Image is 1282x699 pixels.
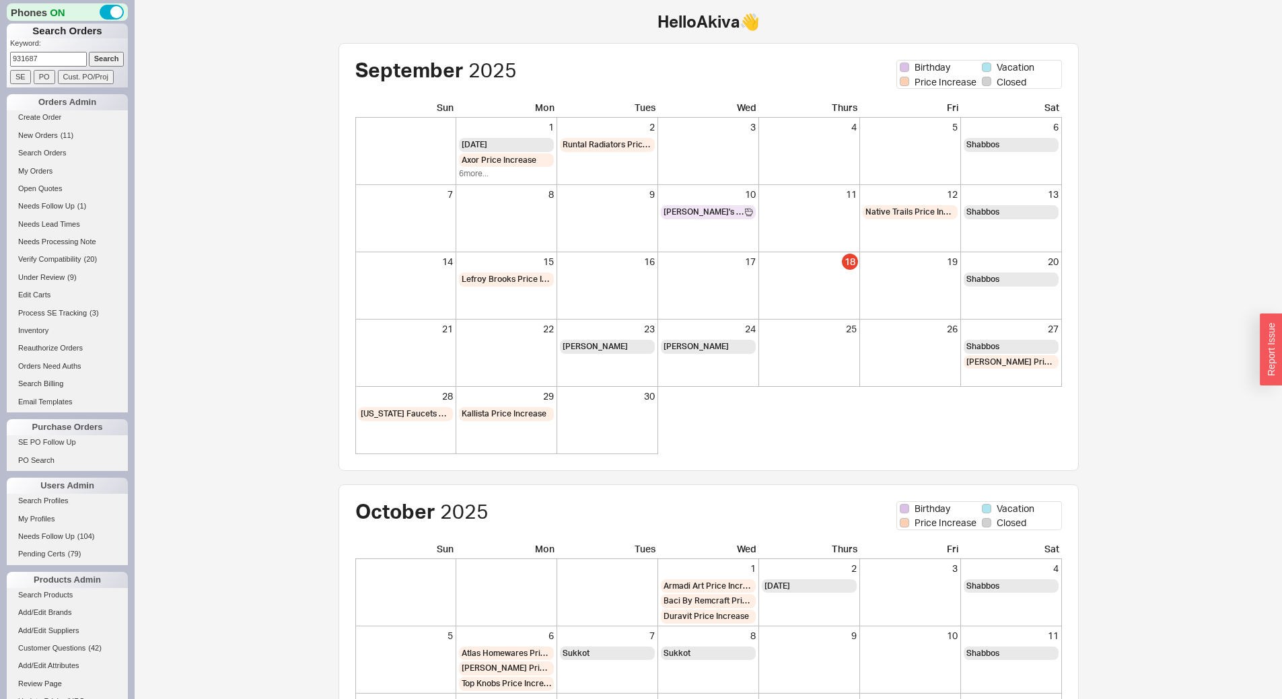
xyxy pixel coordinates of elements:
div: 15 [459,255,554,268]
a: Search Orders [7,146,128,160]
div: 22 [459,322,554,336]
div: Wed [658,542,759,559]
span: Atlas Homewares Price Increase [462,648,551,659]
div: 5 [863,120,958,134]
div: Thurs [759,542,860,559]
div: 8 [459,188,554,201]
span: ( 1 ) [77,202,86,210]
a: Orders Need Auths [7,359,128,373]
div: 13 [964,188,1059,201]
a: Under Review(9) [7,270,128,285]
div: 9 [762,629,857,642]
a: PO Search [7,453,128,468]
span: Axor Price Increase [462,155,536,166]
span: ( 11 ) [61,131,74,139]
div: 7 [358,188,453,201]
div: 6 [964,120,1059,134]
a: SE PO Follow Up [7,435,128,449]
span: ( 104 ) [77,532,95,540]
div: 4 [964,562,1059,575]
a: Needs Follow Up(1) [7,199,128,213]
div: 6 [459,629,554,642]
a: Reauthorize Orders [7,341,128,355]
span: 2025 [440,499,489,523]
div: 9 [560,188,655,201]
span: Birthday [915,61,950,74]
div: 3 [661,120,756,134]
a: Search Billing [7,377,128,391]
div: 27 [964,322,1059,336]
span: [DATE] [462,139,487,151]
div: 29 [459,390,554,403]
div: 10 [661,188,756,201]
div: 5 [358,629,453,642]
span: ON [50,5,65,20]
span: ( 20 ) [84,255,98,263]
a: Open Quotes [7,182,128,196]
span: [DATE] [764,581,790,592]
span: Vacation [997,502,1034,515]
div: 11 [964,629,1059,642]
span: Shabbos [966,207,999,218]
div: 16 [560,255,655,268]
div: Sat [961,101,1062,118]
a: Pending Certs(79) [7,547,128,561]
div: 18 [842,254,858,270]
span: Needs Processing Note [18,237,96,246]
span: October [355,499,435,523]
div: Thurs [759,101,860,118]
div: 12 [863,188,958,201]
span: [PERSON_NAME] Price Increase [966,357,1056,368]
span: Shabbos [966,274,999,285]
p: Keyword: [10,38,128,52]
a: Verify Compatibility(20) [7,252,128,266]
div: 26 [863,322,958,336]
div: 10 [863,629,958,642]
div: Tues [557,542,658,559]
span: Duravit Price Increase [664,611,749,622]
input: Search [89,52,124,66]
a: Needs Lead Times [7,217,128,231]
span: [PERSON_NAME] [563,341,628,353]
input: Cust. PO/Proj [58,70,114,84]
div: 7 [560,629,655,642]
span: Lefroy Brooks Price Increase [462,274,551,285]
span: [PERSON_NAME]'s Birthday [664,207,745,218]
a: Customer Questions(42) [7,641,128,655]
span: [US_STATE] Faucets Price Increase [361,408,450,420]
a: Inventory [7,324,128,338]
span: Sukkot [664,648,690,659]
div: Sun [355,101,456,118]
a: Add/Edit Brands [7,605,128,620]
div: 24 [661,322,756,336]
span: Closed [997,75,1026,89]
span: Pending Certs [18,550,65,558]
div: Mon [456,101,557,118]
div: 17 [661,255,756,268]
span: 2025 [468,57,517,82]
span: Native Trails Price Increase [865,207,955,218]
span: ( 42 ) [88,644,102,652]
div: Products Admin [7,572,128,588]
div: Sun [355,542,456,559]
span: Kallista Price Increase [462,408,546,420]
span: Closed [997,516,1026,529]
span: Process SE Tracking [18,309,87,317]
span: Birthday [915,502,950,515]
input: SE [10,70,31,84]
a: Add/Edit Suppliers [7,624,128,638]
div: 28 [358,390,453,403]
span: September [355,57,464,82]
div: 4 [762,120,857,134]
span: Shabbos [966,341,999,353]
div: 21 [358,322,453,336]
div: 6 more... [459,168,554,180]
span: Needs Follow Up [18,202,75,210]
div: Sat [961,542,1062,559]
div: Tues [557,101,658,118]
span: ( 79 ) [68,550,81,558]
a: Review Page [7,677,128,691]
a: Search Profiles [7,494,128,508]
div: Mon [456,542,557,559]
span: Price Increase [915,516,976,529]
